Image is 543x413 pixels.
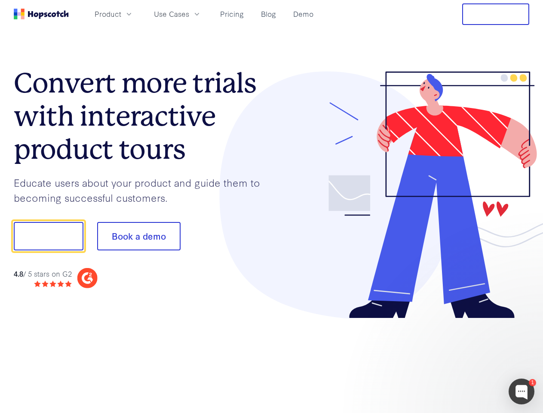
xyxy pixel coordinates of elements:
a: Blog [258,7,279,21]
h1: Convert more trials with interactive product tours [14,67,272,166]
a: Demo [290,7,317,21]
button: Use Cases [149,7,206,21]
button: Free Trial [462,3,529,25]
span: Use Cases [154,9,189,19]
div: 1 [529,379,536,386]
a: Home [14,9,69,19]
div: / 5 stars on G2 [14,268,72,279]
button: Show me! [14,222,83,250]
button: Product [89,7,138,21]
p: Educate users about your product and guide them to becoming successful customers. [14,175,272,205]
span: Product [95,9,121,19]
a: Pricing [217,7,247,21]
strong: 4.8 [14,268,23,278]
button: Book a demo [97,222,181,250]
